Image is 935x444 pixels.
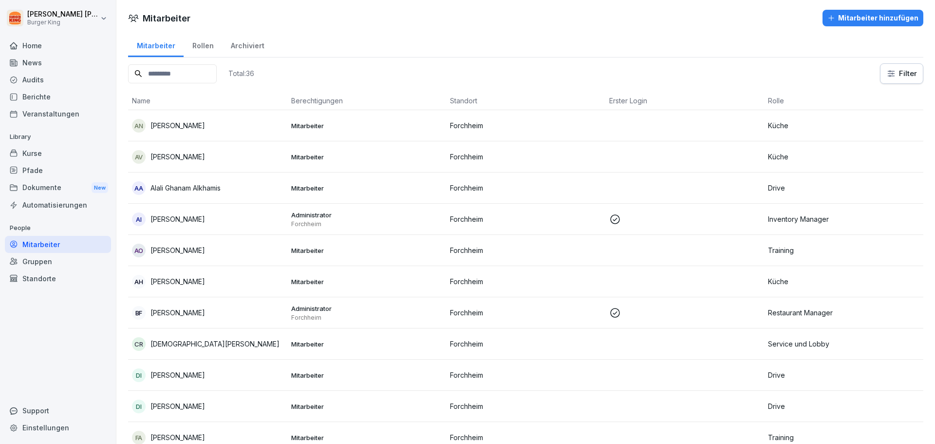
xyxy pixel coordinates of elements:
th: Erster Login [605,92,765,110]
a: Home [5,37,111,54]
div: AA [132,181,146,195]
div: CR [132,337,146,351]
p: Mitarbeiter [291,121,443,130]
p: [PERSON_NAME] [150,401,205,411]
div: Filter [886,69,917,78]
p: Forchheim [450,120,601,131]
p: Training [768,245,919,255]
h1: Mitarbeiter [143,12,190,25]
p: Mitarbeiter [291,340,443,348]
a: DokumenteNew [5,179,111,197]
p: Mitarbeiter [291,402,443,411]
p: [PERSON_NAME] [150,308,205,318]
p: [PERSON_NAME] [150,214,205,224]
div: Support [5,402,111,419]
p: [PERSON_NAME] [150,245,205,255]
p: Küche [768,276,919,287]
div: AH [132,275,146,289]
div: DI [132,368,146,382]
p: Total: 36 [228,69,254,78]
p: Forchheim [450,370,601,380]
div: AN [132,119,146,133]
th: Name [128,92,287,110]
p: Service und Lobby [768,339,919,349]
p: Inventory Manager [768,214,919,224]
button: Mitarbeiter hinzufügen [823,10,923,26]
a: Veranstaltungen [5,105,111,122]
p: Küche [768,152,919,162]
button: Filter [880,64,923,83]
th: Standort [446,92,605,110]
a: Audits [5,71,111,88]
p: Drive [768,183,919,193]
p: Forchheim [450,245,601,255]
a: Berichte [5,88,111,105]
p: [PERSON_NAME] [150,370,205,380]
div: Dokumente [5,179,111,197]
p: Küche [768,120,919,131]
p: Restaurant Manager [768,308,919,318]
p: Drive [768,370,919,380]
div: New [92,182,108,193]
p: Mitarbeiter [291,277,443,286]
a: Mitarbeiter [5,236,111,253]
p: [PERSON_NAME] [150,276,205,287]
p: Forchheim [450,276,601,287]
p: [PERSON_NAME] [150,120,205,131]
a: Gruppen [5,253,111,270]
p: Alali Ghanam Alkhamis [150,183,221,193]
p: People [5,220,111,236]
a: News [5,54,111,71]
p: Forchheim [450,152,601,162]
p: [DEMOGRAPHIC_DATA][PERSON_NAME] [150,339,280,349]
p: Mitarbeiter [291,433,443,442]
p: Mitarbeiter [291,184,443,193]
a: Automatisierungen [5,196,111,213]
p: Training [768,432,919,443]
p: Forchheim [450,308,601,318]
p: Forchheim [450,401,601,411]
p: Mitarbeiter [291,153,443,161]
p: Burger King [27,19,98,26]
a: Standorte [5,270,111,287]
p: [PERSON_NAME] [150,432,205,443]
p: Forchheim [450,432,601,443]
th: Rolle [764,92,923,110]
p: [PERSON_NAME] [PERSON_NAME] [27,10,98,19]
p: Mitarbeiter [291,246,443,255]
a: Archiviert [222,32,273,57]
a: Einstellungen [5,419,111,436]
p: Forchheim [450,183,601,193]
th: Berechtigungen [287,92,447,110]
div: Mitarbeiter hinzufügen [827,13,918,23]
div: AO [132,244,146,257]
p: Forchheim [450,339,601,349]
div: DI [132,400,146,413]
div: AI [132,212,146,226]
div: BF [132,306,146,320]
a: Mitarbeiter [128,32,184,57]
p: Mitarbeiter [291,371,443,380]
p: Administrator [291,304,443,313]
p: Forchheim [291,220,443,228]
p: Administrator [291,211,443,219]
p: [PERSON_NAME] [150,152,205,162]
a: Kurse [5,145,111,162]
a: Pfade [5,162,111,179]
div: Rollen [184,32,222,57]
p: Forchheim [450,214,601,224]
